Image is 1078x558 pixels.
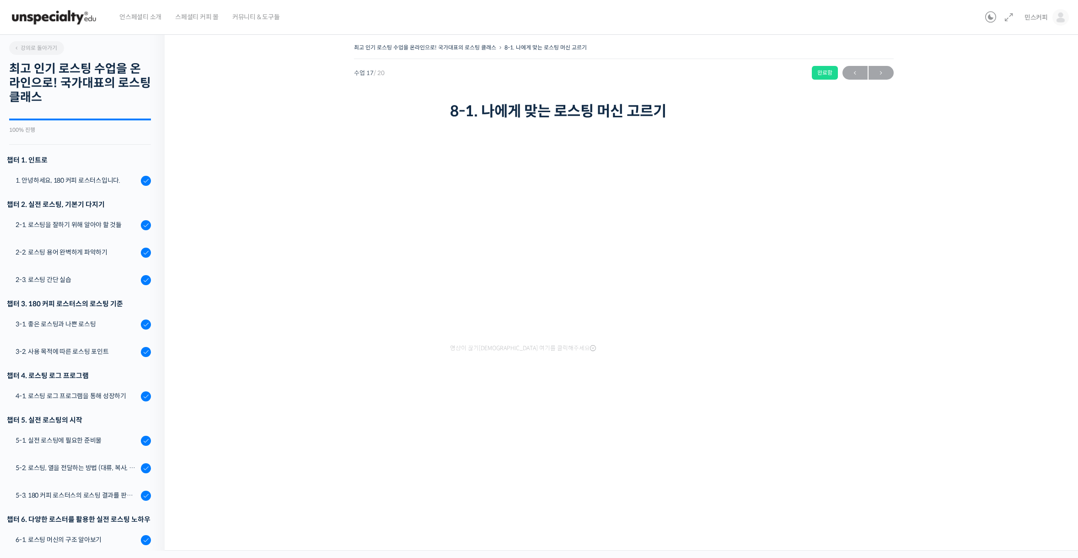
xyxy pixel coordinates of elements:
[7,198,151,211] div: 챕터 2. 실전 로스팅, 기본기 다지기
[1024,13,1048,22] span: 민스커피
[16,319,138,329] div: 3-1. 좋은 로스팅과 나쁜 로스팅
[354,44,496,51] a: 최고 인기 로스팅 수업을 온라인으로! 국가대표의 로스팅 클래스
[16,490,138,500] div: 5-3. 180 커피 로스터스의 로스팅 결과를 판단하는 노하우
[7,298,151,310] div: 챕터 3. 180 커피 로스터스의 로스팅 기준
[869,67,894,79] span: →
[16,463,138,473] div: 5-2. 로스팅, 열을 전달하는 방법 (대류, 복사, 전도)
[450,103,798,120] h1: 8-1. 나에게 맞는 로스팅 머신 고르기
[869,66,894,80] a: 다음→
[842,67,868,79] span: ←
[16,435,138,445] div: 5-1. 실전 로스팅에 필요한 준비물
[842,66,868,80] a: ←이전
[16,175,138,185] div: 1. 안녕하세요, 180 커피 로스터스입니다.
[16,275,138,285] div: 2-3. 로스팅 간단 실습
[812,66,838,80] div: 완료함
[7,154,151,166] h3: 챕터 1. 인트로
[14,44,57,51] span: 강의로 돌아가기
[504,44,587,51] a: 8-1. 나에게 맞는 로스팅 머신 고르기
[7,414,151,426] div: 챕터 5. 실전 로스팅의 시작
[16,247,138,257] div: 2-2. 로스팅 용어 완벽하게 파악하기
[9,127,151,133] div: 100% 진행
[9,62,151,105] h2: 최고 인기 로스팅 수업을 온라인으로! 국가대표의 로스팅 클래스
[354,70,385,76] span: 수업 17
[9,41,64,55] a: 강의로 돌아가기
[7,369,151,382] div: 챕터 4. 로스팅 로그 프로그램
[450,345,596,352] span: 영상이 끊기[DEMOGRAPHIC_DATA] 여기를 클릭해주세요
[16,535,138,545] div: 6-1. 로스팅 머신의 구조 알아보기
[16,391,138,401] div: 4-1. 로스팅 로그 프로그램을 통해 성장하기
[16,220,138,230] div: 2-1. 로스팅을 잘하기 위해 알아야 할 것들
[7,513,151,525] div: 챕터 6. 다양한 로스터를 활용한 실전 로스팅 노하우
[16,347,138,357] div: 3-2. 사용 목적에 따른 로스팅 포인트
[374,69,385,77] span: / 20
